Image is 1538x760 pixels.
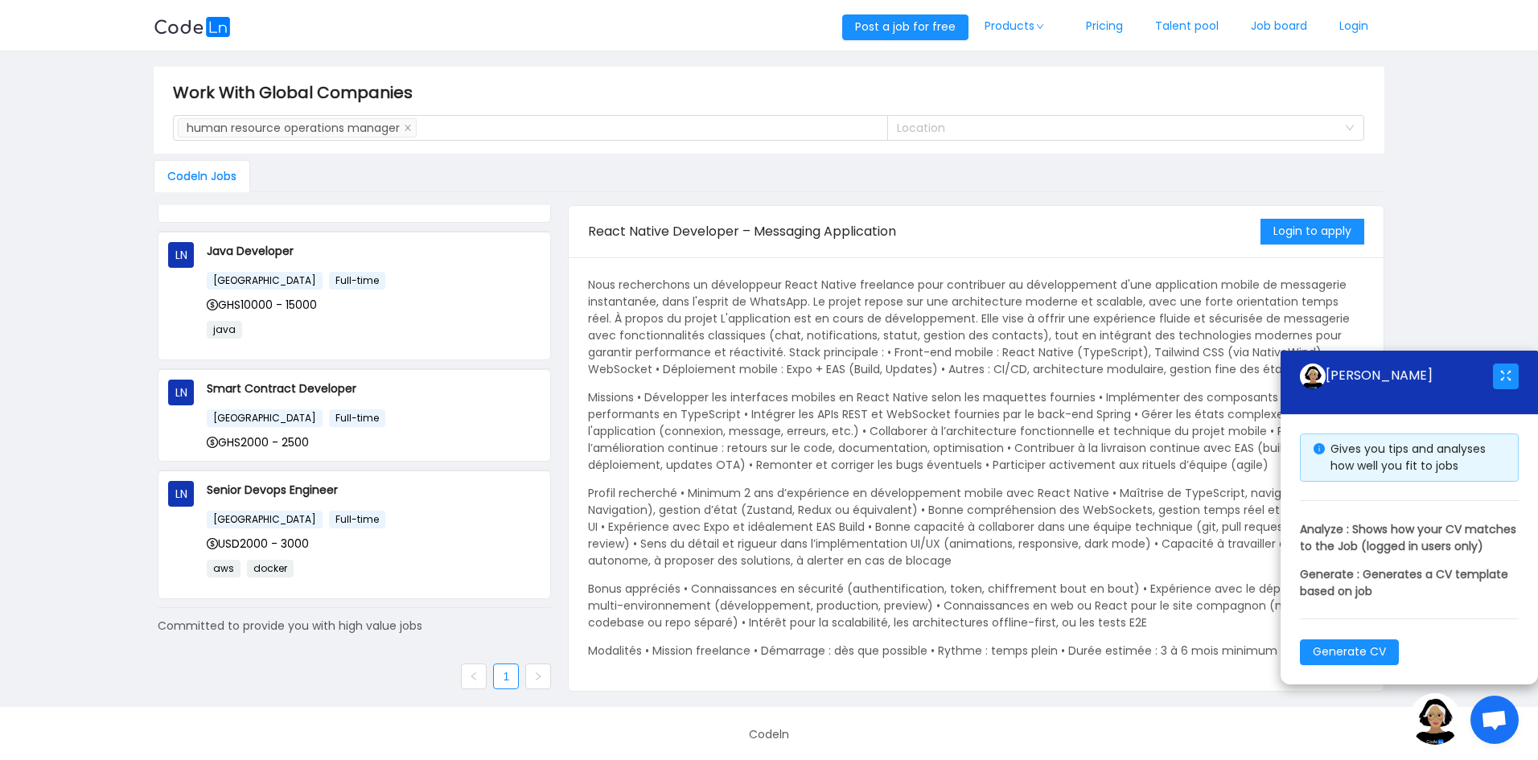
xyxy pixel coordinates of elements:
[588,581,1363,631] p: Bonus appréciés • Connaissances en sécurité (authentification, token, chiffrement bout en bout) •...
[493,663,519,689] li: 1
[469,672,479,681] i: icon: left
[207,560,241,577] span: aws
[207,380,541,397] p: Smart Contract Developer
[207,437,218,448] i: icon: dollar
[588,643,1363,659] p: Modalités • Mission freelance • Démarrage : dès que possible • Rythme : temps plein • Durée estim...
[207,536,309,552] span: USD2000 - 3000
[175,242,187,268] span: LN
[207,321,242,339] span: java
[588,485,1363,569] p: Profil recherché • Minimum 2 ans d’expérience en développement mobile avec React Native • Maîtris...
[1330,441,1486,474] span: Gives you tips and analyses how well you fit to jobs
[158,618,551,635] div: Committed to provide you with high value jobs
[1035,23,1045,31] i: icon: down
[588,389,1363,474] p: Missions • Développer les interfaces mobiles en React Native selon les maquettes fournies • Implé...
[1300,521,1519,555] p: Analyze : Shows how your CV matches to the Job (logged in users only)
[187,119,400,137] div: human resource operations manager
[588,222,896,240] span: React Native Developer – Messaging Application
[173,80,422,105] span: Work With Global Companies
[207,299,218,310] i: icon: dollar
[207,272,323,290] span: [GEOGRAPHIC_DATA]
[178,118,417,138] li: human resource operations manager
[1300,639,1399,665] button: Generate CV
[897,120,1337,136] div: Location
[842,18,968,35] a: Post a job for free
[329,272,385,290] span: Full-time
[1300,364,1493,389] div: [PERSON_NAME]
[1300,566,1519,600] p: Generate : Generates a CV template based on job
[461,663,487,689] li: Previous Page
[247,560,294,577] span: docker
[494,664,518,688] a: 1
[1493,364,1519,389] button: icon: fullscreen
[207,511,323,528] span: [GEOGRAPHIC_DATA]
[1260,219,1364,244] button: Login to apply
[842,14,968,40] button: Post a job for free
[154,17,231,37] img: logobg.f302741d.svg
[1345,123,1355,134] i: icon: down
[154,160,250,192] div: Codeln Jobs
[329,511,385,528] span: Full-time
[207,434,309,450] span: GHS2000 - 2500
[404,124,412,134] i: icon: close
[1409,693,1461,745] img: ground.ddcf5dcf.png
[175,380,187,405] span: LN
[175,481,187,507] span: LN
[207,242,541,260] p: Java Developer
[207,297,317,313] span: GHS10000 - 15000
[207,409,323,427] span: [GEOGRAPHIC_DATA]
[207,538,218,549] i: icon: dollar
[1314,443,1325,454] i: icon: info-circle
[1300,364,1326,389] img: ground.ddcf5dcf.png
[207,481,541,499] p: Senior Devops Engineer
[533,672,543,681] i: icon: right
[588,277,1363,378] p: Nous recherchons un développeur React Native freelance pour contribuer au développement d'une app...
[1470,696,1519,744] a: Open chat
[525,663,551,689] li: Next Page
[329,409,385,427] span: Full-time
